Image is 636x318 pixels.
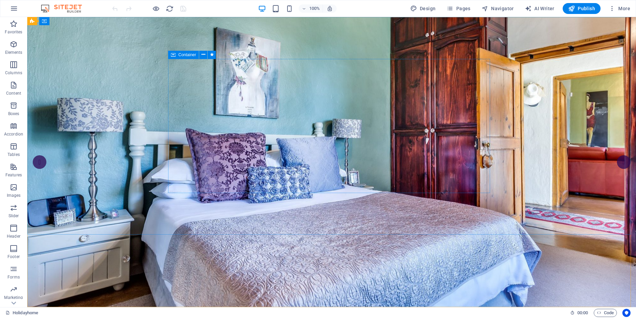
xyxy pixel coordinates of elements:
[597,309,614,317] span: Code
[39,4,90,13] img: Editor Logo
[7,193,21,198] p: Images
[577,309,588,317] span: 00 00
[4,131,23,137] p: Accordion
[408,3,439,14] div: Design (Ctrl+Alt+Y)
[4,295,23,300] p: Marketing
[525,5,554,12] span: AI Writer
[482,5,514,12] span: Navigator
[8,111,19,116] p: Boxes
[6,91,21,96] p: Content
[5,50,23,55] p: Elements
[165,4,174,13] button: reload
[327,5,333,12] i: On resize automatically adjust zoom level to fit chosen device.
[8,152,20,157] p: Tables
[166,5,174,13] i: Reload page
[8,254,20,259] p: Footer
[444,3,473,14] button: Pages
[446,5,470,12] span: Pages
[152,4,160,13] button: Click here to leave preview mode and continue editing
[178,53,196,57] span: Container
[5,70,22,76] p: Columns
[299,4,323,13] button: 100%
[9,213,19,219] p: Slider
[594,309,617,317] button: Code
[410,5,436,12] span: Design
[606,3,633,14] button: More
[7,234,20,239] p: Header
[568,5,595,12] span: Publish
[8,274,20,280] p: Forms
[582,310,583,315] span: :
[5,309,38,317] a: Click to cancel selection. Double-click to open Pages
[570,309,588,317] h6: Session time
[5,29,22,35] p: Favorites
[622,309,631,317] button: Usercentrics
[408,3,439,14] button: Design
[479,3,517,14] button: Navigator
[609,5,630,12] span: More
[522,3,557,14] button: AI Writer
[5,172,22,178] p: Features
[563,3,601,14] button: Publish
[309,4,320,13] h6: 100%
